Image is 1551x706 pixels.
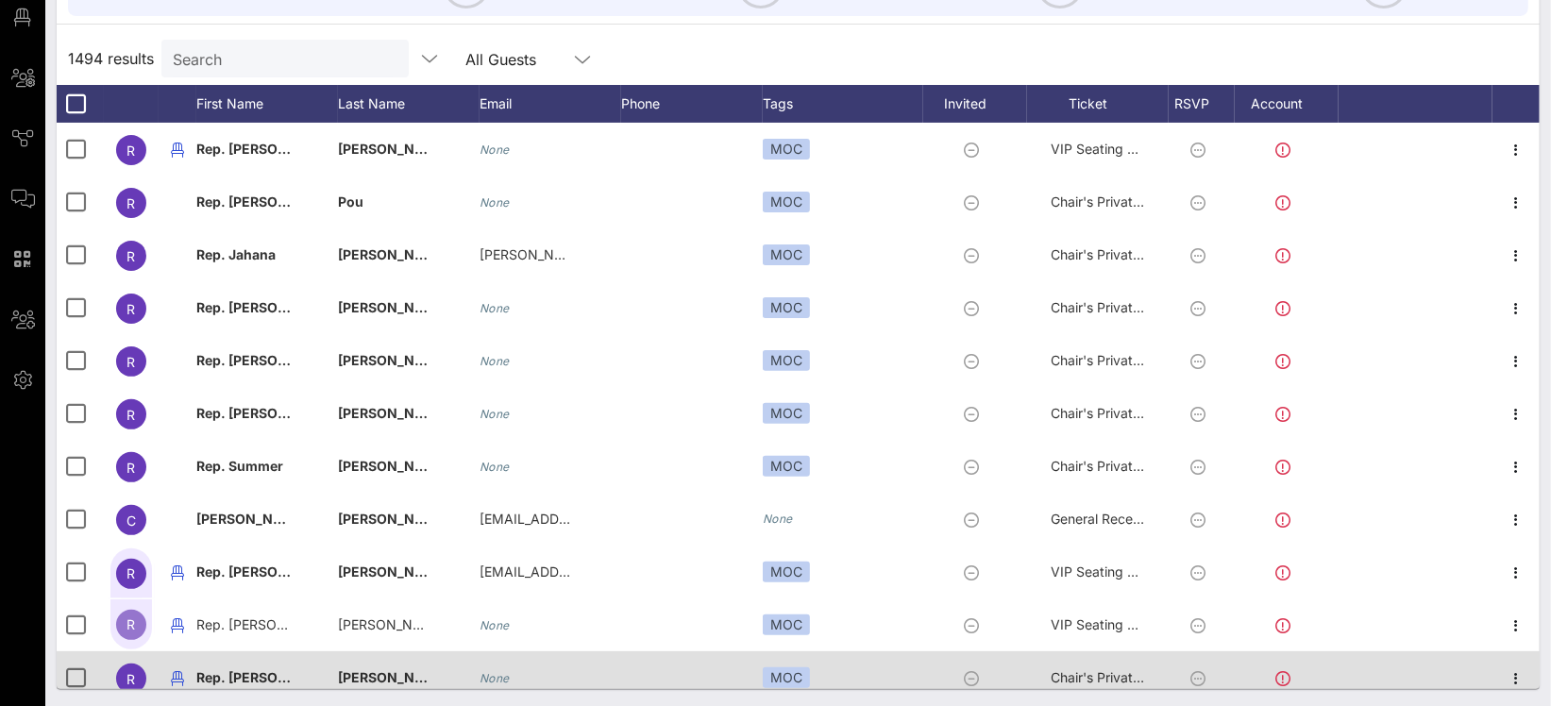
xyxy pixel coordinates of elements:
[1051,511,1164,527] span: General Reception
[1051,405,1206,421] span: Chair's Private Reception
[480,671,510,685] i: None
[480,618,510,632] i: None
[196,669,340,685] span: Rep. [PERSON_NAME]
[127,248,136,264] span: R
[1027,85,1169,123] div: Ticket
[465,51,536,68] div: All Guests
[480,85,621,123] div: Email
[1169,85,1235,123] div: RSVP
[480,301,510,315] i: None
[196,616,337,632] span: Rep. [PERSON_NAME]
[763,614,810,635] div: MOC
[763,244,810,265] div: MOC
[338,246,449,262] span: [PERSON_NAME]
[621,85,763,123] div: Phone
[338,669,449,685] span: [PERSON_NAME]
[763,562,810,582] div: MOC
[338,511,449,527] span: [PERSON_NAME]
[1051,616,1295,632] span: VIP Seating & Chair's Private Reception
[763,139,810,160] div: MOC
[127,301,136,317] span: R
[127,143,136,159] span: R
[1051,352,1206,368] span: Chair's Private Reception
[68,47,154,70] span: 1494 results
[196,563,340,580] span: Rep. [PERSON_NAME]
[480,246,816,262] span: [PERSON_NAME][EMAIL_ADDRESS][DOMAIN_NAME]
[1051,458,1206,474] span: Chair's Private Reception
[480,407,510,421] i: None
[127,616,136,632] span: R
[763,456,810,477] div: MOC
[338,458,449,474] span: [PERSON_NAME]
[480,195,510,210] i: None
[338,141,449,157] span: [PERSON_NAME]
[763,192,810,212] div: MOC
[1051,299,1206,315] span: Chair's Private Reception
[196,246,276,262] span: Rep. Jahana
[338,299,449,315] span: [PERSON_NAME]
[127,354,136,370] span: R
[338,563,449,580] span: [PERSON_NAME]
[480,460,510,474] i: None
[763,667,810,688] div: MOC
[338,616,486,632] span: [PERSON_NAME] Guest
[454,40,605,77] div: All Guests
[763,350,810,371] div: MOC
[763,297,810,318] div: MOC
[127,195,136,211] span: R
[196,193,340,210] span: Rep. [PERSON_NAME]
[126,513,136,529] span: C
[127,460,136,476] span: R
[923,85,1027,123] div: Invited
[480,511,707,527] span: [EMAIL_ADDRESS][DOMAIN_NAME]
[196,352,340,368] span: Rep. [PERSON_NAME]
[127,565,136,581] span: R
[338,193,363,210] span: Pou
[196,299,340,315] span: Rep. [PERSON_NAME]
[196,405,340,421] span: Rep. [PERSON_NAME]
[480,143,510,157] i: None
[1051,246,1206,262] span: Chair's Private Reception
[196,458,283,474] span: Rep. Summer
[480,563,707,580] span: [EMAIL_ADDRESS][DOMAIN_NAME]
[127,671,136,687] span: R
[1235,85,1339,123] div: Account
[127,407,136,423] span: R
[763,512,793,526] i: None
[196,85,338,123] div: First Name
[338,85,480,123] div: Last Name
[763,403,810,424] div: MOC
[338,352,564,368] span: [PERSON_NAME] [PERSON_NAME]
[196,141,340,157] span: Rep. [PERSON_NAME]
[1051,193,1206,210] span: Chair's Private Reception
[1051,563,1295,580] span: VIP Seating & Chair's Private Reception
[196,511,308,527] span: [PERSON_NAME]
[480,354,510,368] i: None
[1051,669,1206,685] span: Chair's Private Reception
[1051,141,1295,157] span: VIP Seating & Chair's Private Reception
[763,85,923,123] div: Tags
[338,405,449,421] span: [PERSON_NAME]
